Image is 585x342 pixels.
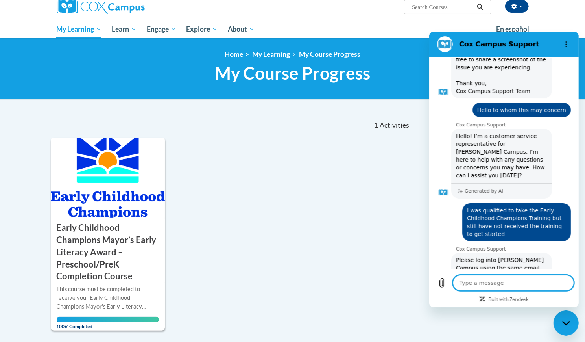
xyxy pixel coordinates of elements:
a: Explore [181,20,223,38]
img: Course Logo [51,138,165,218]
div: This course must be completed to receive your Early Childhood Champions Mayor's Early Literacy Aw... [57,285,159,311]
a: Home [225,50,243,58]
a: Learn [107,20,142,38]
span: About [228,24,255,34]
a: About [223,20,260,38]
a: En español [491,21,535,37]
span: Engage [147,24,176,34]
div: Main menu [45,20,541,38]
span: 100% Completed [57,317,159,329]
button: Upload file [5,243,20,259]
a: My Learning [252,50,290,58]
a: My Learning [52,20,107,38]
a: Engage [142,20,181,38]
a: Built with Zendesk: Visit the Zendesk website in a new tab [59,266,100,271]
h3: Early Childhood Champions Mayor’s Early Literacy Award – Preschool/PreK Completion Course [57,222,159,283]
span: En español [496,25,530,33]
span: 1 [374,121,378,130]
div: Your progress [57,317,159,322]
span: Explore [186,24,218,34]
a: My Course Progress [299,50,360,58]
input: Search Courses [411,2,474,12]
a: Course Logo Early Childhood Champions Mayor’s Early Literacy Award – Preschool/PreK Completion Co... [51,138,165,331]
span: My Learning [56,24,101,34]
iframe: Messaging window [429,32,579,307]
span: My Course Progress [215,63,370,84]
span: Learn [112,24,137,34]
span: Activities [380,121,409,130]
button: Search [474,2,486,12]
span: Please log into [PERSON_NAME] Campus using the same email you used to enroll in the Early Childho... [24,221,121,307]
iframe: Button to launch messaging window, conversation in progress [554,310,579,336]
